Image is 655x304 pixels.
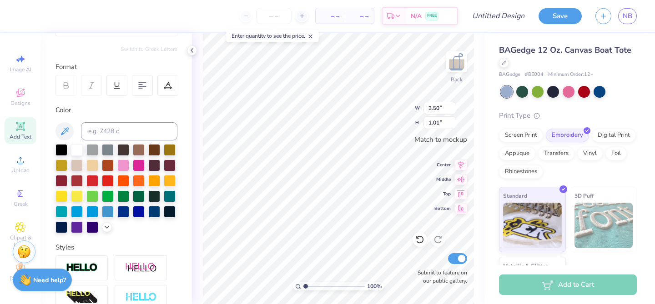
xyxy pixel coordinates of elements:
img: Standard [503,203,562,248]
span: N/A [411,11,422,21]
span: # BE004 [525,71,544,79]
span: 100 % [367,282,382,290]
div: Vinyl [577,147,603,160]
div: Applique [499,147,535,160]
span: Decorate [10,275,31,282]
span: Add Text [10,133,31,140]
span: BAGedge [499,71,520,79]
span: Image AI [10,66,31,73]
span: Greek [14,200,28,208]
span: Middle [434,176,451,183]
label: Submit to feature on our public gallery. [413,269,467,285]
input: e.g. 7428 c [81,122,177,140]
span: Designs [10,100,30,107]
div: Print Type [499,110,637,121]
a: NB [618,8,637,24]
div: Format [55,62,178,72]
span: FREE [427,13,437,19]
span: Bottom [434,205,451,212]
img: 3D Puff [574,203,633,248]
span: Upload [11,167,30,174]
span: Metallic & Glitter [503,261,548,270]
img: Negative Space [125,292,157,303]
img: Shadow [125,262,157,274]
div: Rhinestones [499,165,543,179]
div: Color [55,105,177,115]
span: Clipart & logos [5,234,36,249]
div: Back [451,75,463,84]
div: Transfers [538,147,574,160]
div: Foil [605,147,627,160]
span: BAGedge 12 Oz. Canvas Boat Tote [499,45,631,55]
div: Screen Print [499,129,543,142]
span: NB [623,11,632,21]
strong: Need help? [33,276,66,284]
span: Top [434,191,451,197]
span: – – [350,11,368,21]
button: Switch to Greek Letters [121,45,177,53]
input: – – [256,8,292,24]
span: – – [321,11,339,21]
div: Digital Print [592,129,636,142]
img: Back [448,53,466,71]
span: Center [434,162,451,168]
span: Standard [503,191,527,200]
div: Enter quantity to see the price. [227,30,319,42]
div: Embroidery [546,129,589,142]
img: Stroke [66,263,98,273]
div: Styles [55,242,177,253]
button: Save [539,8,582,24]
span: 3D Puff [574,191,594,200]
span: Minimum Order: 12 + [548,71,594,79]
input: Untitled Design [465,7,532,25]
